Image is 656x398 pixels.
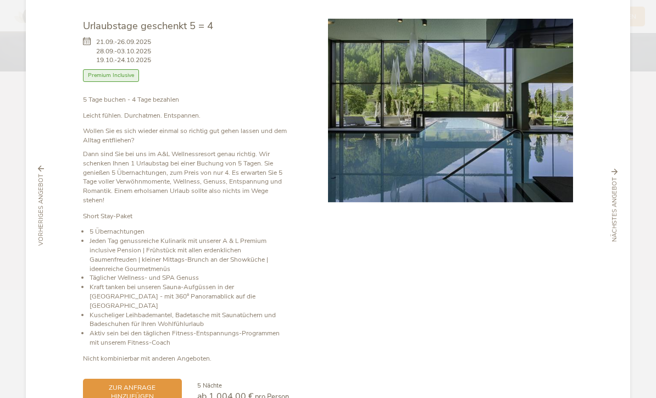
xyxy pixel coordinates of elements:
[83,212,132,220] strong: Short Stay-Paket
[83,19,213,32] span: Urlaubstage geschenkt 5 = 4
[37,174,46,246] span: vorheriges Angebot
[328,19,573,202] img: Urlaubstage geschenkt 5 = 4
[83,126,287,145] strong: Wollen Sie es sich wieder einmal so richtig gut gehen lassen und dem Alltag entfliehen?
[83,69,139,82] span: Premium Inclusive
[90,236,289,273] li: Jeden Tag genussreiche Kulinarik mit unserer A & L Premium inclusive Pension | Frühstück mit alle...
[90,273,289,283] li: Täglicher Wellness- und SPA Genuss
[90,283,289,310] li: Kraft tanken bei unseren Sauna-Aufgüssen in der [GEOGRAPHIC_DATA] - mit 360° Panoramablick auf di...
[83,150,289,205] p: Dann sind Sie bei uns im A&L Wellnessresort genau richtig. Wir schenken Ihnen 1 Urlaubstag bei ei...
[96,37,151,65] span: 21.09.-26.09.2025 28.09.-03.10.2025 19.10.-24.10.2025
[83,111,289,120] p: Leicht fühlen. Durchatmen. Entspannen.
[610,178,619,242] span: nächstes Angebot
[83,95,289,104] p: 5 Tage buchen - 4 Tage bezahlen
[90,227,289,236] li: 5 Übernachtungen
